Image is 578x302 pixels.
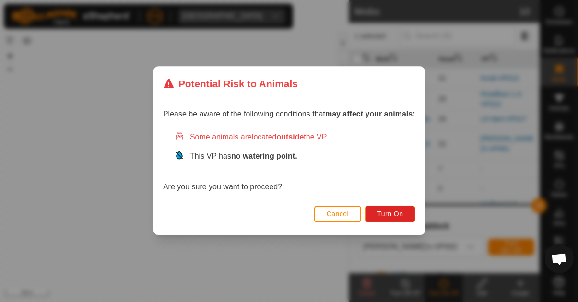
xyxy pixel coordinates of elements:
[325,110,415,118] strong: may affect your animals:
[163,110,415,118] span: Please be aware of the following conditions that
[545,244,574,273] div: Open chat
[326,210,349,218] span: Cancel
[252,133,328,141] span: located the VP.
[190,152,297,161] span: This VP has
[276,133,304,141] strong: outside
[163,76,298,91] div: Potential Risk to Animals
[365,206,415,222] button: Turn On
[314,206,361,222] button: Cancel
[175,132,415,143] div: Some animals are
[231,152,297,161] strong: no watering point.
[163,132,415,193] div: Are you sure you want to proceed?
[377,210,403,218] span: Turn On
